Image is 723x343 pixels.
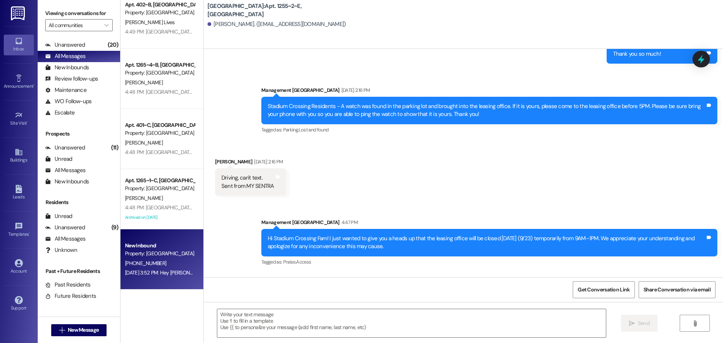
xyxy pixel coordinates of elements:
div: [DATE] 2:16 PM [340,86,370,94]
div: Unknown [45,246,77,254]
button: Share Conversation via email [639,281,715,298]
span: Share Conversation via email [644,286,711,294]
span: • [27,119,28,125]
a: Templates • [4,220,34,240]
a: Account [4,257,34,277]
div: Tagged as: [261,124,717,135]
i:  [59,327,65,333]
div: New Inbounds [45,178,89,186]
a: Site Visit • [4,109,34,129]
div: 4:48 PM: [GEOGRAPHIC_DATA] Fam! I just wanted to give you a heads up that the leasing office will... [125,149,650,155]
div: 4:47 PM [340,218,358,226]
div: Driving, can't text. Sent from MY SENTRA [221,174,274,190]
div: (9) [110,222,120,233]
div: (11) [109,142,120,154]
div: [DATE] 3:52 PM: Hey [PERSON_NAME], this is [PERSON_NAME] at [GEOGRAPHIC_DATA]. We have a package ... [125,269,540,276]
div: Apt. 401~C, [GEOGRAPHIC_DATA] [125,121,195,129]
span: [PERSON_NAME] [125,139,163,146]
div: [PERSON_NAME] [215,158,286,168]
div: Unanswered [45,41,85,49]
span: Get Conversation Link [578,286,630,294]
span: Lost and found [299,127,329,133]
div: [DATE] 2:16 PM [252,158,283,166]
div: 4:48 PM: [GEOGRAPHIC_DATA] Fam! I just wanted to give you a heads up that the leasing office will... [125,88,650,95]
a: Leads [4,183,34,203]
div: Property: [GEOGRAPHIC_DATA] [125,184,195,192]
i:  [104,22,108,28]
div: Unread [45,212,72,220]
div: 4:49 PM: [GEOGRAPHIC_DATA] Fam! I just wanted to give you a heads up that the leasing office will... [125,28,650,35]
div: Escalate [45,109,75,117]
span: [PERSON_NAME] Lives [125,19,175,26]
div: Apt. 1265~4~B, [GEOGRAPHIC_DATA] [125,61,195,69]
a: Support [4,294,34,314]
label: Viewing conversations for [45,8,113,19]
div: New Inbound [125,242,195,250]
div: Hi Stadium Crossing Fam! I just wanted to give you a heads up that the leasing office will be clo... [268,235,705,251]
img: ResiDesk Logo [11,6,26,20]
span: [PERSON_NAME] [125,195,163,201]
b: [GEOGRAPHIC_DATA]: Apt. 1255~2~E, [GEOGRAPHIC_DATA] [207,2,358,18]
a: Buildings [4,146,34,166]
button: Send [621,315,657,332]
div: [PERSON_NAME]. ([EMAIL_ADDRESS][DOMAIN_NAME]) [207,20,346,28]
div: Property: [GEOGRAPHIC_DATA] [125,250,195,258]
button: Get Conversation Link [573,281,635,298]
div: Unread [45,155,72,163]
button: New Message [51,324,107,336]
span: [PERSON_NAME] [125,79,163,86]
span: Access [296,259,311,265]
div: Property: [GEOGRAPHIC_DATA] [125,69,195,77]
div: Stadium Crossing Residents - A watch was found in the parking lot and brought into the leasing of... [268,102,705,119]
div: New Inbounds [45,64,89,72]
div: (20) [106,39,120,51]
a: Inbox [4,35,34,55]
input: All communities [49,19,101,31]
span: Praise , [283,259,296,265]
div: Maintenance [45,86,87,94]
div: WO Follow-ups [45,98,92,105]
div: Property: [GEOGRAPHIC_DATA] [125,129,195,137]
div: Unanswered [45,224,85,232]
span: [PHONE_NUMBER] [125,260,166,267]
div: All Messages [45,166,85,174]
span: New Message [68,326,99,334]
div: Future Residents [45,292,96,300]
div: Residents [38,198,120,206]
span: • [34,82,35,88]
i:  [692,320,698,326]
div: Management [GEOGRAPHIC_DATA] [261,86,717,97]
div: Tagged as: [261,256,717,267]
div: All Messages [45,52,85,60]
div: Past + Future Residents [38,267,120,275]
div: 4:48 PM: [GEOGRAPHIC_DATA] Fam! I just wanted to give you a heads up that the leasing office will... [125,204,650,211]
div: Property: [GEOGRAPHIC_DATA] [125,9,195,17]
span: Parking , [283,127,299,133]
div: Unanswered [45,144,85,152]
div: Management [GEOGRAPHIC_DATA] [261,218,717,229]
div: Apt. 402~B, [GEOGRAPHIC_DATA] [125,1,195,9]
span: • [29,230,30,236]
i:  [629,320,635,326]
div: All Messages [45,235,85,243]
div: Archived on [DATE] [124,213,195,222]
div: Apt. 1265~1~C, [GEOGRAPHIC_DATA] [125,177,195,184]
div: Review follow-ups [45,75,98,83]
div: Past Residents [45,281,91,289]
div: Prospects [38,130,120,138]
div: Thank you so much! [613,50,661,58]
span: Send [638,319,650,327]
